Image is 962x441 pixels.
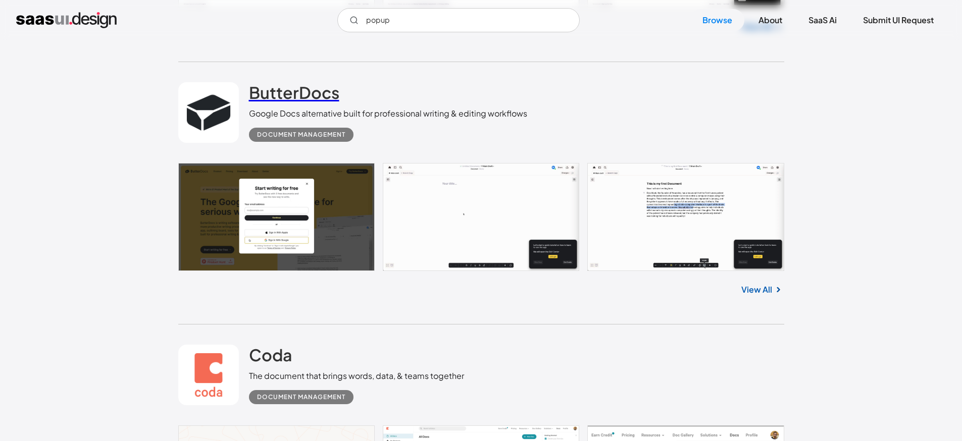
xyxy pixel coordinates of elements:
a: home [16,12,117,28]
a: ButterDocs [249,82,339,107]
h2: Coda [249,345,292,365]
div: Document Management [257,129,345,141]
div: The document that brings words, data, & teams together [249,370,464,382]
form: Email Form [337,8,580,32]
div: Document Management [257,391,345,403]
a: Submit UI Request [851,9,946,31]
a: Coda [249,345,292,370]
h2: ButterDocs [249,82,339,102]
a: View All [741,284,772,296]
div: Google Docs alternative built for professional writing & editing workflows [249,107,527,120]
a: About [746,9,794,31]
a: SaaS Ai [796,9,849,31]
input: Search UI designs you're looking for... [337,8,580,32]
a: Browse [690,9,744,31]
